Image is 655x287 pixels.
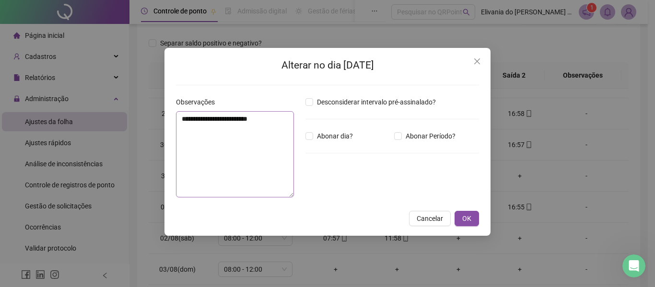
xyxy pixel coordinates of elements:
[455,211,479,226] button: OK
[402,131,459,141] span: Abonar Período?
[409,211,451,226] button: Cancelar
[313,97,440,107] span: Desconsiderar intervalo pré-assinalado?
[313,131,357,141] span: Abonar dia?
[176,97,221,107] label: Observações
[176,57,479,73] h2: Alterar no dia [DATE]
[473,57,481,65] span: close
[469,54,485,69] button: Close
[417,213,443,224] span: Cancelar
[622,254,645,277] iframe: Intercom live chat
[462,213,471,224] span: OK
